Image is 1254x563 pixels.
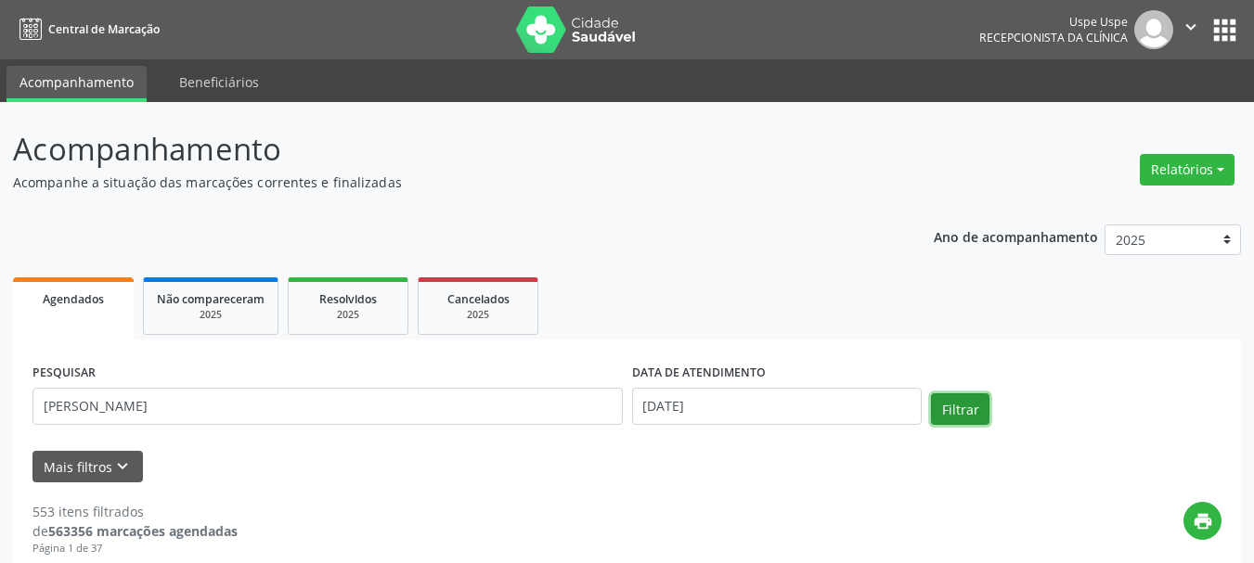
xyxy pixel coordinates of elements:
button: Filtrar [931,393,989,425]
span: Central de Marcação [48,21,160,37]
p: Acompanhe a situação das marcações correntes e finalizadas [13,173,873,192]
button:  [1173,10,1209,49]
span: Não compareceram [157,291,265,307]
span: Agendados [43,291,104,307]
div: de [32,521,238,541]
strong: 563356 marcações agendadas [48,522,238,540]
p: Acompanhamento [13,126,873,173]
a: Acompanhamento [6,66,147,102]
a: Central de Marcação [13,14,160,45]
i:  [1181,17,1201,37]
div: 2025 [157,308,265,322]
i: keyboard_arrow_down [112,456,133,477]
label: PESQUISAR [32,359,96,388]
input: Nome, código do beneficiário ou CPF [32,388,623,425]
p: Ano de acompanhamento [934,224,1098,248]
div: 2025 [432,308,524,322]
i: print [1193,511,1213,531]
span: Resolvidos [319,291,377,307]
button: Relatórios [1140,154,1235,186]
a: Beneficiários [166,66,272,98]
span: Recepcionista da clínica [979,30,1128,45]
button: apps [1209,14,1241,46]
input: Selecione um intervalo [632,388,923,425]
button: print [1183,502,1222,540]
label: DATA DE ATENDIMENTO [632,359,766,388]
div: Uspe Uspe [979,14,1128,30]
span: Cancelados [447,291,510,307]
img: img [1134,10,1173,49]
div: 553 itens filtrados [32,502,238,521]
button: Mais filtroskeyboard_arrow_down [32,451,143,483]
div: Página 1 de 37 [32,541,238,557]
div: 2025 [302,308,394,322]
